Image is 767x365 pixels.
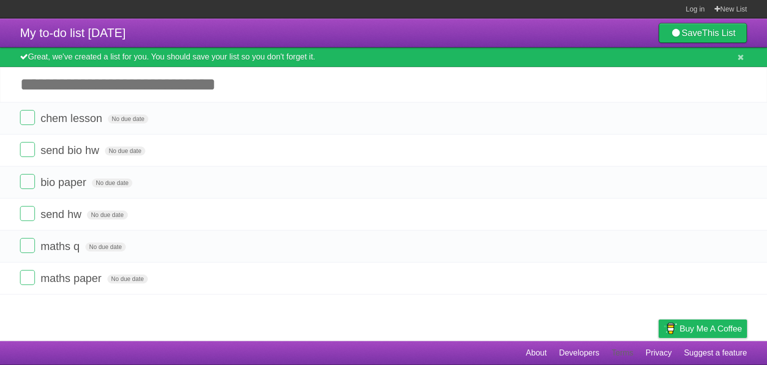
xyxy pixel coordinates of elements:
[108,114,148,123] span: No due date
[20,270,35,285] label: Done
[20,110,35,125] label: Done
[702,28,736,38] b: This List
[40,176,89,188] span: bio paper
[105,146,145,155] span: No due date
[659,23,747,43] a: SaveThis List
[40,144,101,156] span: send bio hw
[684,343,747,362] a: Suggest a feature
[680,320,742,337] span: Buy me a coffee
[40,272,104,284] span: maths paper
[20,142,35,157] label: Done
[526,343,547,362] a: About
[20,238,35,253] label: Done
[20,174,35,189] label: Done
[20,206,35,221] label: Done
[664,320,677,337] img: Buy me a coffee
[40,240,82,252] span: maths q
[646,343,672,362] a: Privacy
[85,242,126,251] span: No due date
[107,274,148,283] span: No due date
[612,343,634,362] a: Terms
[40,208,84,220] span: send hw
[659,319,747,338] a: Buy me a coffee
[559,343,599,362] a: Developers
[92,178,132,187] span: No due date
[87,210,127,219] span: No due date
[20,26,126,39] span: My to-do list [DATE]
[40,112,105,124] span: chem lesson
